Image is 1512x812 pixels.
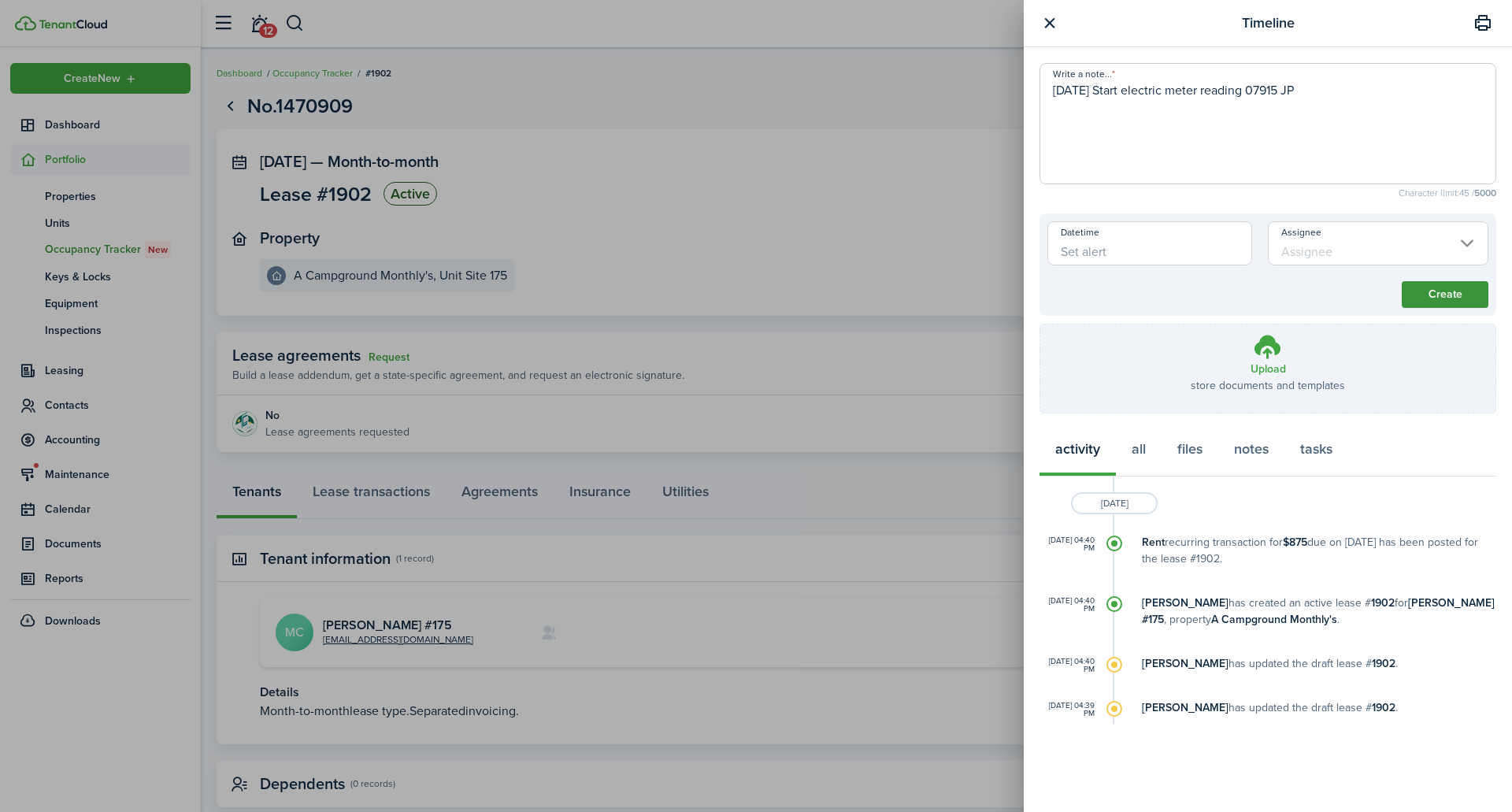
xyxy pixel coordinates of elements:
b: 5000 [1474,186,1496,200]
input: Assignee [1268,221,1488,265]
button: Close modal [1039,13,1059,33]
p: has updated the draft lease # . [1142,655,1496,672]
input: Set alert [1047,221,1252,265]
p: has created an active lease # for , property . [1142,595,1496,628]
b: [PERSON_NAME] [1142,595,1228,611]
div: [DATE] 04:40 PM [1039,658,1095,673]
button: tasks [1284,429,1348,476]
div: [DATE] [1071,492,1158,514]
button: files [1162,429,1218,476]
b: $875 [1283,534,1307,551]
button: Create [1402,281,1488,308]
div: [DATE] 04:40 PM [1039,536,1095,552]
button: all [1116,429,1162,476]
button: notes [1218,429,1284,476]
b: Rent [1142,534,1165,551]
b: [PERSON_NAME] [1142,699,1228,716]
b: 1902 [1372,655,1395,672]
b: [PERSON_NAME] #175 [1142,595,1495,628]
b: A Campground Monthly's [1211,611,1337,628]
b: 1902 [1371,595,1395,611]
span: Timeline [1242,13,1295,34]
p: store documents and templates [1191,377,1345,394]
div: [DATE] 04:39 PM [1039,702,1095,717]
button: Print [1469,10,1496,37]
p: recurring transaction for due on [DATE] has been posted for the lease #1902. [1142,534,1496,567]
h3: Upload [1251,361,1286,377]
div: [DATE] 04:40 PM [1039,597,1095,613]
p: has updated the draft lease # . [1142,699,1496,716]
b: 1902 [1372,699,1395,716]
b: [PERSON_NAME] [1142,655,1228,672]
small: Character limit: 45 / [1039,188,1496,198]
